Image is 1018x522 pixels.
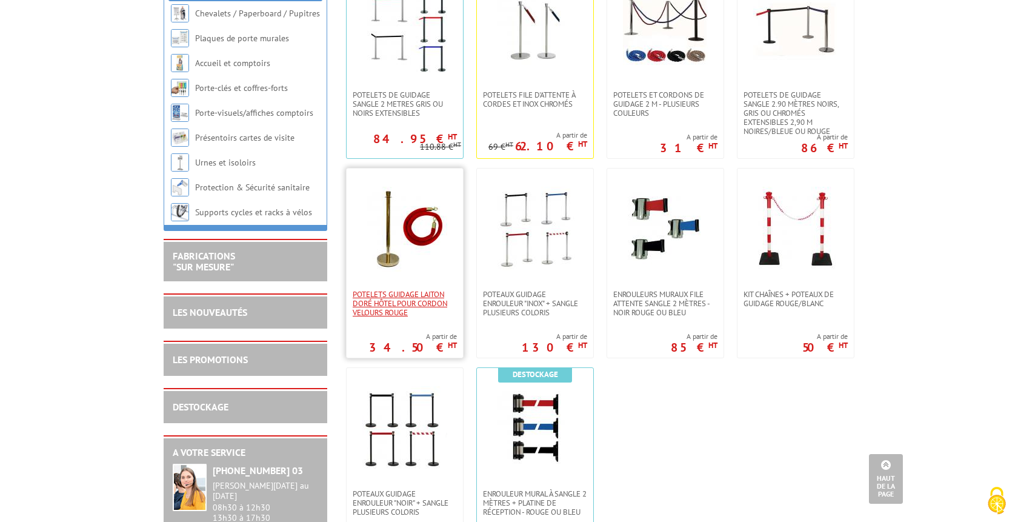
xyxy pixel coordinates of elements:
img: Poteaux guidage enrouleur [493,187,577,272]
a: Poteaux guidage enrouleur "inox" + sangle plusieurs coloris [477,290,593,317]
sup: HT [708,340,717,350]
a: Protection & Sécurité sanitaire [195,182,310,193]
p: 62.10 € [515,142,587,150]
img: Chevalets / Paperboard / Pupitres [171,4,189,22]
a: Présentoirs cartes de visite [195,132,294,143]
a: Poteaux guidage enrouleur "noir" + sangle plusieurs coloris [347,489,463,517]
a: Supports cycles et racks à vélos [195,207,312,218]
span: A partir de [660,132,717,142]
a: Potelets de guidage sangle 2.90 mètres noirs, gris ou chromés extensibles 2,90 m noires/bleue ou ... [737,90,854,136]
img: Présentoirs cartes de visite [171,129,189,147]
span: Poteaux guidage enrouleur "noir" + sangle plusieurs coloris [353,489,457,517]
img: Porte-visuels/affiches comptoirs [171,104,189,122]
img: Protection & Sécurité sanitaire [171,178,189,196]
a: Potelets et cordons de guidage 2 m - plusieurs couleurs [607,90,724,118]
a: Plaques de porte murales [195,33,289,44]
a: Enrouleur mural à sangle 2 mètres + platine de réception - rouge ou bleu [477,489,593,517]
sup: HT [505,140,513,149]
img: Potelets guidage laiton doré hôtel pour cordon velours rouge [362,187,447,272]
p: 50 € [802,344,848,351]
span: Potelets et cordons de guidage 2 m - plusieurs couleurs [613,90,717,118]
a: Kit chaînes + poteaux de guidage Rouge/Blanc [737,290,854,308]
img: Kit chaînes + poteaux de guidage Rouge/Blanc [753,187,838,272]
sup: HT [448,132,457,142]
a: POTELETS DE GUIDAGE SANGLE 2 METRES GRIS OU NOIRS EXTENSIBLEs [347,90,463,118]
span: A partir de [671,332,717,341]
img: Cookies (fenêtre modale) [982,486,1012,516]
a: Potelets guidage laiton doré hôtel pour cordon velours rouge [347,290,463,317]
button: Cookies (fenêtre modale) [976,481,1018,522]
sup: HT [578,139,587,149]
a: Porte-clés et coffres-forts [195,82,288,93]
p: 34.50 € [369,344,457,351]
img: Urnes et isoloirs [171,153,189,172]
a: Potelets file d'attente à cordes et Inox Chromés [477,90,593,109]
span: A partir de [801,132,848,142]
sup: HT [708,141,717,151]
img: Plaques de porte murales [171,29,189,47]
a: Chevalets / Paperboard / Pupitres [195,8,320,19]
span: Poteaux guidage enrouleur "inox" + sangle plusieurs coloris [483,290,587,317]
a: Porte-visuels/affiches comptoirs [195,107,313,118]
sup: HT [839,141,848,151]
a: Enrouleurs muraux file attente sangle 2 mètres - Noir rouge ou bleu [607,290,724,317]
b: Destockage [513,369,558,380]
sup: HT [453,140,461,149]
span: Enrouleur mural à sangle 2 mètres + platine de réception - rouge ou bleu [483,489,587,517]
span: A partir de [522,332,587,341]
p: 69 € [488,142,513,152]
p: 84.95 € [373,135,457,142]
p: 130 € [522,344,587,351]
sup: HT [578,340,587,350]
sup: HT [448,340,457,350]
img: Enrouleur mural à sangle 2 mètres + platine de réception - rouge ou bleu [493,386,577,471]
a: Haut de la page [869,454,903,504]
span: Enrouleurs muraux file attente sangle 2 mètres - Noir rouge ou bleu [613,290,717,317]
sup: HT [839,340,848,350]
a: LES PROMOTIONS [173,353,248,366]
a: FABRICATIONS"Sur Mesure" [173,250,235,273]
p: 31 € [660,144,717,152]
p: 85 € [671,344,717,351]
span: A partir de [488,130,587,140]
img: Poteaux guidage enrouleur [362,386,447,471]
img: Supports cycles et racks à vélos [171,203,189,221]
img: Porte-clés et coffres-forts [171,79,189,97]
span: Kit chaînes + poteaux de guidage Rouge/Blanc [744,290,848,308]
img: Accueil et comptoirs [171,54,189,72]
a: Urnes et isoloirs [195,157,256,168]
a: DESTOCKAGE [173,401,228,413]
span: Potelets de guidage sangle 2.90 mètres noirs, gris ou chromés extensibles 2,90 m noires/bleue ou ... [744,90,848,136]
img: Enrouleurs muraux file attente sangle 2 mètres - Noir rouge ou bleu [623,187,708,272]
span: A partir de [369,332,457,341]
a: Accueil et comptoirs [195,58,270,69]
span: A partir de [802,332,848,341]
p: 86 € [801,144,848,152]
p: 110.88 € [420,142,461,152]
span: Potelets file d'attente à cordes et Inox Chromés [483,90,587,109]
span: POTELETS DE GUIDAGE SANGLE 2 METRES GRIS OU NOIRS EXTENSIBLEs [353,90,457,118]
a: LES NOUVEAUTÉS [173,306,247,318]
span: Potelets guidage laiton doré hôtel pour cordon velours rouge [353,290,457,317]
